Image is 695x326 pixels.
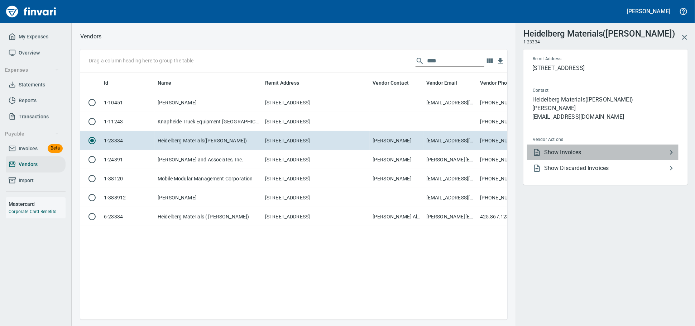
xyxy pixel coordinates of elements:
p: Heidelberg Materials([PERSON_NAME]) [532,95,679,104]
td: [PERSON_NAME] [155,93,262,112]
span: Remit Address [265,79,308,87]
td: [STREET_ADDRESS] [262,150,370,169]
p: [STREET_ADDRESS] [532,64,679,72]
td: [PERSON_NAME] Alpha [370,207,423,226]
a: Transactions [6,109,66,125]
span: Show Invoices [544,148,667,157]
td: [STREET_ADDRESS] [262,169,370,188]
a: Vendors [6,156,66,173]
span: Show Discarded Invoices [544,164,667,173]
td: [STREET_ADDRESS] [262,112,370,131]
span: Vendor Contact [373,79,409,87]
td: 6-23334 [101,207,155,226]
td: [PERSON_NAME][EMAIL_ADDRESS][DOMAIN_NAME] [423,207,477,226]
button: Expenses [2,63,62,77]
nav: breadcrumb [80,32,101,41]
td: 1-24391 [101,150,155,169]
td: 1-10451 [101,93,155,112]
img: Finvari [4,3,58,20]
td: [PHONE_NUMBER] [477,169,531,188]
td: 1-388912 [101,188,155,207]
span: Vendor Email [426,79,467,87]
span: Beta [48,144,63,152]
span: Id [104,79,118,87]
td: Knapheide Truck Equipment [GEOGRAPHIC_DATA] [155,112,262,131]
a: Overview [6,45,66,61]
p: Vendors [80,32,101,41]
td: [STREET_ADDRESS] [262,131,370,150]
td: [EMAIL_ADDRESS][DOMAIN_NAME] [423,93,477,112]
td: [STREET_ADDRESS] [262,93,370,112]
td: [PHONE_NUMBER] [477,112,531,131]
td: [STREET_ADDRESS] [262,207,370,226]
span: Overview [19,48,40,57]
span: Name [158,79,181,87]
span: Transactions [19,112,49,121]
a: Reports [6,93,66,109]
td: [PERSON_NAME] and Associates, Inc. [155,150,262,169]
p: Drag a column heading here to group the table [89,57,194,64]
span: Statements [19,80,45,89]
td: [PERSON_NAME] [370,131,423,150]
h3: Heidelberg Materials([PERSON_NAME]) [523,27,675,39]
a: Corporate Card Benefits [9,209,56,214]
h6: Mastercard [9,200,66,208]
span: Reports [19,96,37,105]
td: [EMAIL_ADDRESS][DOMAIN_NAME] [423,131,477,150]
td: 1-11243 [101,112,155,131]
span: Import [19,176,34,185]
span: Vendor Email [426,79,457,87]
td: [PERSON_NAME] [370,169,423,188]
td: [PERSON_NAME] [155,188,262,207]
td: [EMAIL_ADDRESS][DOMAIN_NAME] [423,188,477,207]
span: Id [104,79,108,87]
td: [STREET_ADDRESS] [262,188,370,207]
td: [PERSON_NAME][EMAIL_ADDRESS][DOMAIN_NAME] [423,150,477,169]
p: [EMAIL_ADDRESS][DOMAIN_NAME] [532,113,679,121]
button: [PERSON_NAME] [625,6,672,17]
td: 1-23334 [101,131,155,150]
td: [EMAIL_ADDRESS][DOMAIN_NAME] [423,169,477,188]
span: Expenses [5,66,59,75]
span: Name [158,79,172,87]
td: [PERSON_NAME] [370,150,423,169]
td: Heidelberg Materials([PERSON_NAME]) [155,131,262,150]
span: 1-23334 [523,39,540,46]
td: Heidelberg Materials ( [PERSON_NAME]) [155,207,262,226]
span: My Expenses [19,32,48,41]
span: Contact [533,87,613,94]
span: Vendor Contact [373,79,418,87]
td: [PHONE_NUMBER] [477,93,531,112]
p: [PERSON_NAME] [532,104,679,113]
span: Payable [5,129,59,138]
td: [PHONE_NUMBER] [477,131,531,150]
button: Close Vendor [676,29,693,46]
a: InvoicesBeta [6,141,66,157]
a: Statements [6,77,66,93]
td: 1-38120 [101,169,155,188]
a: Import [6,173,66,189]
td: [PHONE_NUMBER] [477,150,531,169]
td: [PHONE_NUMBER] [477,188,531,207]
td: 425.867.1234 [477,207,531,226]
span: Vendors [19,160,38,169]
button: Choose columns to display [484,56,495,66]
span: Invoices [19,144,38,153]
button: Payable [2,127,62,141]
button: Download Table [495,56,506,67]
h5: [PERSON_NAME] [627,8,670,15]
span: Vendor Phone [480,79,522,87]
span: Vendor Actions [533,136,620,143]
td: Mobile Modular Management Corporation [155,169,262,188]
span: Vendor Phone [480,79,513,87]
a: My Expenses [6,29,66,45]
span: Remit Address [265,79,299,87]
span: Remit Address [533,56,619,63]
